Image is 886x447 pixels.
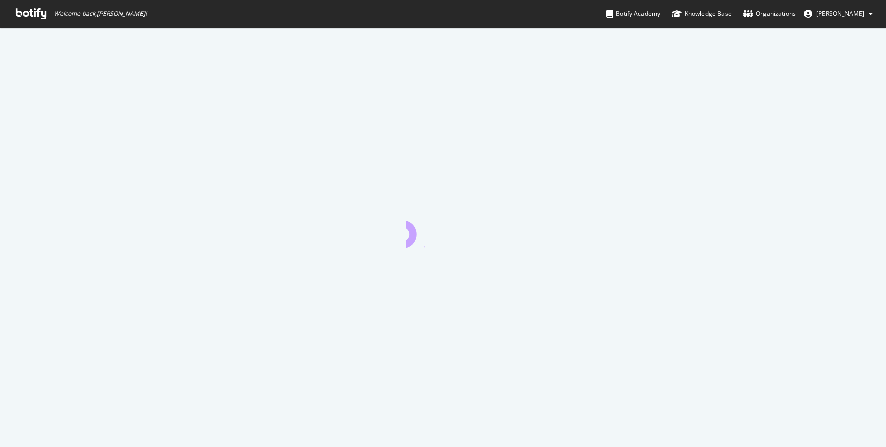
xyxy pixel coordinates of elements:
div: Organizations [743,9,796,19]
div: Knowledge Base [672,9,732,19]
button: [PERSON_NAME] [796,6,881,22]
div: Botify Academy [606,9,660,19]
span: Welcome back, [PERSON_NAME] ! [54,10,147,18]
div: animation [406,211,480,248]
span: Mihir Naik [816,9,864,18]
